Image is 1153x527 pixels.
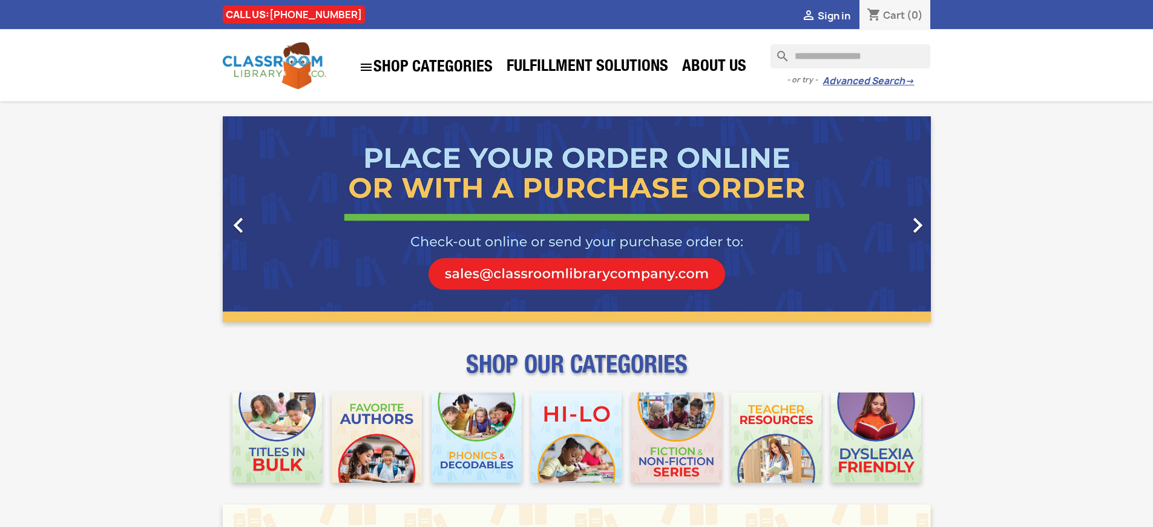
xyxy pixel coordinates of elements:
input: Search [770,44,930,68]
ul: Carousel container [223,116,931,322]
i: search [770,44,785,59]
a:  Sign in [801,9,850,22]
a: Next [824,116,931,322]
img: CLC_Bulk_Mobile.jpg [232,393,323,483]
img: CLC_Fiction_Nonfiction_Mobile.jpg [631,393,721,483]
p: SHOP OUR CATEGORIES [223,361,931,383]
span: - or try - [787,74,823,86]
img: CLC_Dyslexia_Mobile.jpg [831,393,921,483]
img: CLC_Teacher_Resources_Mobile.jpg [731,393,821,483]
img: CLC_Favorite_Authors_Mobile.jpg [332,393,422,483]
i:  [359,60,373,75]
a: Previous [223,116,329,322]
img: CLC_Phonics_And_Decodables_Mobile.jpg [432,393,522,483]
i:  [223,210,254,240]
span: Sign in [818,9,850,22]
span: → [905,75,914,87]
span: (0) [907,8,923,22]
img: CLC_HiLo_Mobile.jpg [531,393,622,483]
a: Fulfillment Solutions [501,56,674,80]
a: [PHONE_NUMBER] [269,8,362,21]
span: Cart [883,8,905,22]
i: shopping_cart [867,8,881,23]
div: CALL US: [223,5,365,24]
a: About Us [676,56,752,80]
i:  [801,9,816,24]
img: Classroom Library Company [223,42,326,89]
i:  [902,210,933,240]
a: SHOP CATEGORIES [353,54,499,81]
a: Advanced Search→ [823,75,914,87]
